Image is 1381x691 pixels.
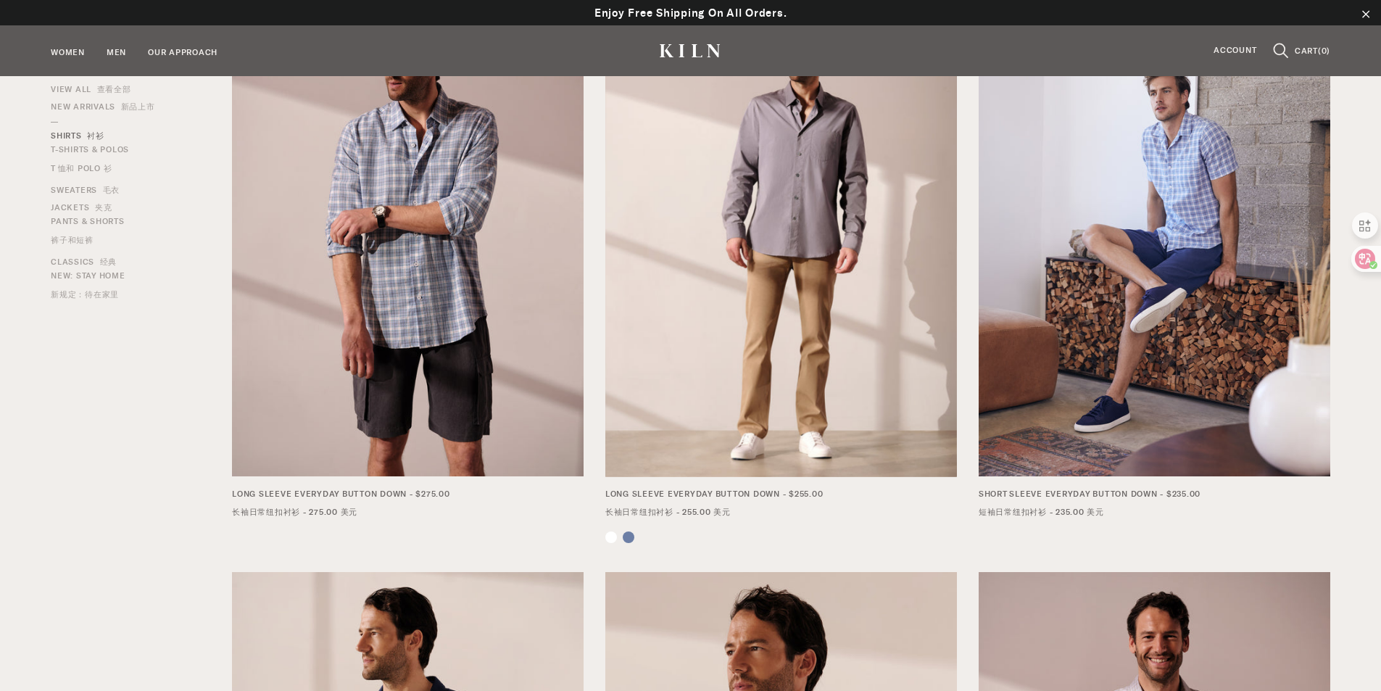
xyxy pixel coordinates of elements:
[51,289,119,299] font: 新规定：待在家里
[232,8,584,476] img: 12_MT1003WBLUEPLAIDMB1006WCHARCOAL_166_550x750.jpg
[605,488,824,526] span: Long Sleeve Everyday Button Down - $255.00
[605,8,957,476] img: 24_032_550x750.jpg
[51,83,131,96] a: View All 查看全部
[87,131,104,141] font: 衬衫
[51,256,117,269] a: Classics 经典
[51,215,125,252] a: Pants & Shorts裤子和短裤
[148,46,217,60] a: Our Approach
[1295,46,1322,56] span: CART(
[107,46,126,60] a: Men
[14,4,1367,22] p: Enjoy Free Shipping On All Orders.
[95,202,112,212] font: 夹克
[605,507,731,517] font: 长袖日常纽扣衬衫 - 255.00 美元
[103,185,120,195] font: 毛衣
[979,8,1330,476] img: Look_09_1568_1_v2_550x750.jpg
[51,202,112,215] a: Jackets 夹克
[605,488,957,526] a: Long Sleeve Everyday Button Down - $255.00长袖日常纽扣衬衫 - 255.00 美元
[232,488,450,526] span: Long Sleeve Everyday Button Down - $275.00
[51,184,120,197] a: Sweaters 毛衣
[232,507,357,517] font: 长袖日常纽扣衬衫 - 275.00 美元
[1322,46,1327,56] span: 0
[100,257,117,267] font: 经典
[1295,47,1330,56] a: CART(0)
[51,144,129,181] a: T-Shirts & PolosT 恤和 POLO 衫
[979,488,1330,526] a: Short Sleeve Everyday Button Down - $235.00短袖日常纽扣衬衫 - 235.00 美元
[51,163,112,173] font: T 恤和 POLO 衫
[97,84,131,94] font: 查看全部
[121,102,155,112] font: 新品上市
[51,270,125,307] a: New: Stay Home新规定：待在家里
[979,488,1200,526] span: Short Sleeve Everyday Button Down - $235.00
[51,123,104,143] a: Shirts 衬衫
[51,46,85,60] a: Women
[232,488,584,526] a: Long Sleeve Everyday Button Down - $275.00长袖日常纽扣衬衫 - 275.00 美元
[1327,46,1330,56] span: )
[51,101,155,114] a: New Arrivals 新品上市
[979,507,1104,517] font: 短袖日常纽扣衬衫 - 235.00 美元
[1203,44,1267,58] a: Account
[51,235,94,245] font: 裤子和短裤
